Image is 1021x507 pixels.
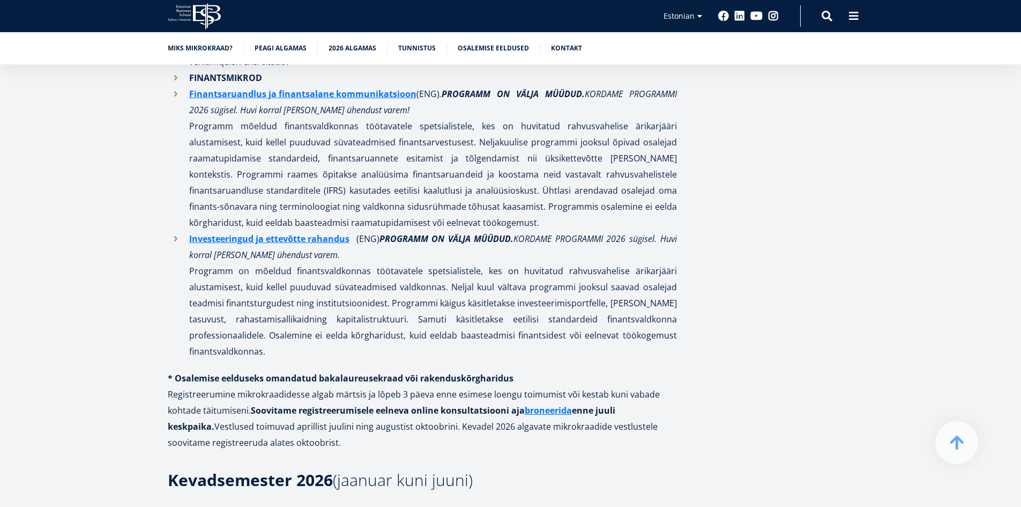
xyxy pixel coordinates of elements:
[718,11,729,21] a: Facebook
[750,11,763,21] a: Youtube
[525,402,572,418] a: broneerida
[168,43,233,54] a: Miks mikrokraad?
[189,86,416,102] a: Finantsaruandlus ja finantsalane kommunikatsioon
[189,233,677,261] em: KORDAME PROGRAMMI 2026 sügisel. Huvi korral [PERSON_NAME] ühendust varem.
[379,233,514,245] strong: PROGRAMM ON VÄLJA MÜÜDUD.
[189,72,262,84] strong: FINANTSMIKROD
[168,472,677,504] h3: (jaanuar kuni juuni)
[398,43,436,54] a: Tunnistus
[168,469,333,491] strong: Kevadsemester 2026
[168,386,677,451] p: Registreerumine mikrokraadidesse algab märtsis ja lõpeb 3 päeva enne esimese loengu toimumist või...
[189,231,349,247] a: Investeeringud ja ettevõtte rahandus
[168,86,677,231] li: Programm mõeldud finantsvaldkonnas töötavatele spetsialistele, kes on huvitatud rahvusvahelise är...
[442,88,585,100] strong: PROGRAMM ON VÄLJA MÜÜDUD.
[329,43,376,54] a: 2026 algamas
[189,88,677,116] em: . KORDAME PROGRAMMI 2026 sügisel. Huvi korral [PERSON_NAME] ühendust varem!
[768,11,779,21] a: Instagram
[416,88,439,100] b: (ENG)
[168,231,677,359] li: (ENG) Programm on mõeldud finantsvaldkonnas töötavatele spetsialistele, kes on huvitatud rahvusva...
[255,43,307,54] a: Peagi algamas
[551,43,582,54] a: Kontakt
[458,43,529,54] a: Osalemise eeldused
[168,405,615,432] strong: Soovitame registreerumisele eelneva online konsultatsiooni aja enne juuli keskpaika.
[734,11,745,21] a: Linkedin
[168,372,513,384] strong: * Osalemise eelduseks omandatud bakalaureusekraad või rakenduskõrgharidus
